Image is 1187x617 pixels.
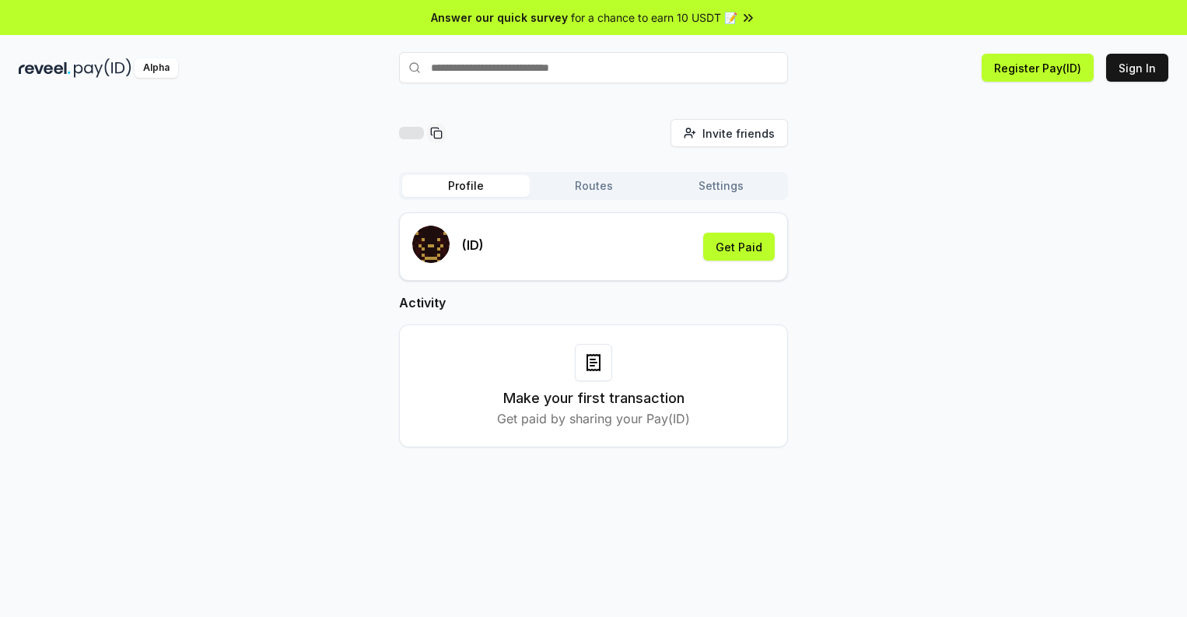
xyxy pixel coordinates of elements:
[431,9,568,26] span: Answer our quick survey
[19,58,71,78] img: reveel_dark
[135,58,178,78] div: Alpha
[671,119,788,147] button: Invite friends
[503,387,685,409] h3: Make your first transaction
[402,175,530,197] button: Profile
[530,175,657,197] button: Routes
[462,236,484,254] p: (ID)
[657,175,785,197] button: Settings
[703,233,775,261] button: Get Paid
[399,293,788,312] h2: Activity
[74,58,131,78] img: pay_id
[702,125,775,142] span: Invite friends
[571,9,737,26] span: for a chance to earn 10 USDT 📝
[1106,54,1168,82] button: Sign In
[497,409,690,428] p: Get paid by sharing your Pay(ID)
[982,54,1094,82] button: Register Pay(ID)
